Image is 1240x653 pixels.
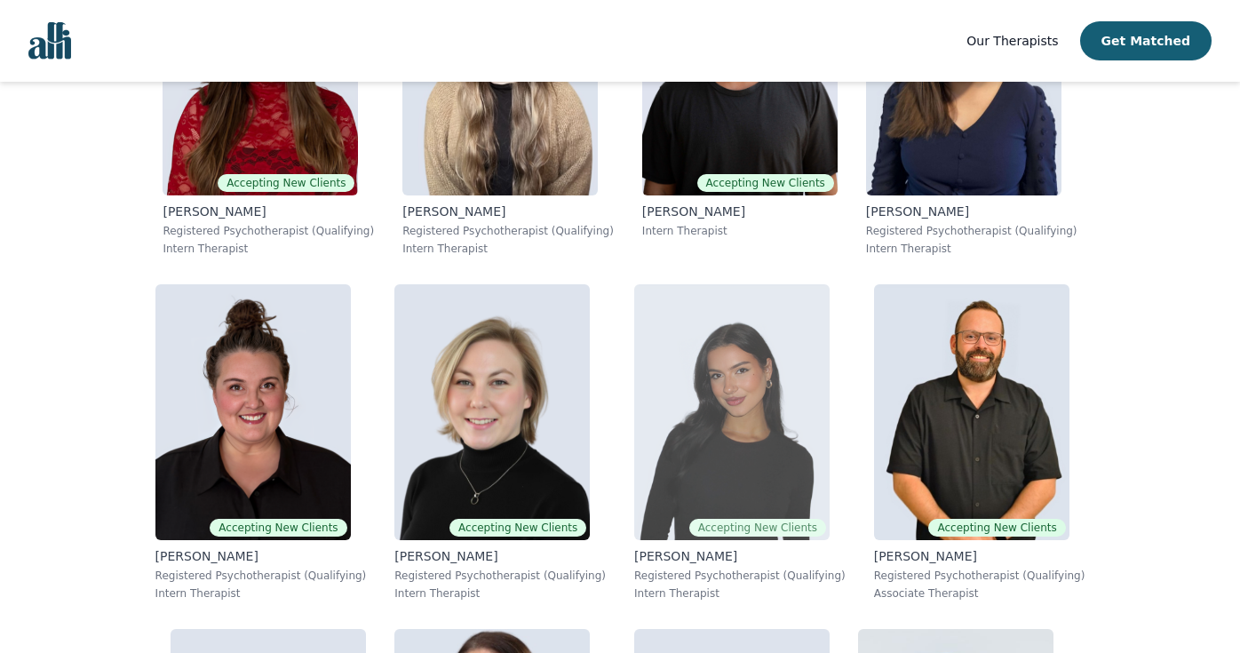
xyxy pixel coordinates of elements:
[28,22,71,60] img: alli logo
[141,270,381,615] a: Janelle_RushtonAccepting New Clients[PERSON_NAME]Registered Psychotherapist (Qualifying)Intern Th...
[689,519,826,537] span: Accepting New Clients
[634,284,830,540] img: Alyssa_Tweedie
[874,284,1069,540] img: Josh_Cadieux
[620,270,860,615] a: Alyssa_TweedieAccepting New Clients[PERSON_NAME]Registered Psychotherapist (Qualifying)Intern The...
[402,203,614,220] p: [PERSON_NAME]
[394,586,606,601] p: Intern Therapist
[394,547,606,565] p: [PERSON_NAME]
[449,519,586,537] span: Accepting New Clients
[163,224,374,238] p: Registered Psychotherapist (Qualifying)
[860,270,1100,615] a: Josh_CadieuxAccepting New Clients[PERSON_NAME]Registered Psychotherapist (Qualifying)Associate Th...
[874,586,1085,601] p: Associate Therapist
[155,586,367,601] p: Intern Therapist
[394,569,606,583] p: Registered Psychotherapist (Qualifying)
[634,569,846,583] p: Registered Psychotherapist (Qualifying)
[928,519,1065,537] span: Accepting New Clients
[155,284,351,540] img: Janelle_Rushton
[874,547,1085,565] p: [PERSON_NAME]
[155,547,367,565] p: [PERSON_NAME]
[402,242,614,256] p: Intern Therapist
[642,224,838,238] p: Intern Therapist
[634,586,846,601] p: Intern Therapist
[697,174,834,192] span: Accepting New Clients
[1080,21,1212,60] button: Get Matched
[163,242,374,256] p: Intern Therapist
[155,569,367,583] p: Registered Psychotherapist (Qualifying)
[380,270,620,615] a: Jocelyn_CrawfordAccepting New Clients[PERSON_NAME]Registered Psychotherapist (Qualifying)Intern T...
[634,547,846,565] p: [PERSON_NAME]
[218,174,354,192] span: Accepting New Clients
[866,224,1077,238] p: Registered Psychotherapist (Qualifying)
[163,203,374,220] p: [PERSON_NAME]
[642,203,838,220] p: [PERSON_NAME]
[966,34,1058,48] span: Our Therapists
[394,284,590,540] img: Jocelyn_Crawford
[210,519,346,537] span: Accepting New Clients
[966,30,1058,52] a: Our Therapists
[874,569,1085,583] p: Registered Psychotherapist (Qualifying)
[866,242,1077,256] p: Intern Therapist
[866,203,1077,220] p: [PERSON_NAME]
[402,224,614,238] p: Registered Psychotherapist (Qualifying)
